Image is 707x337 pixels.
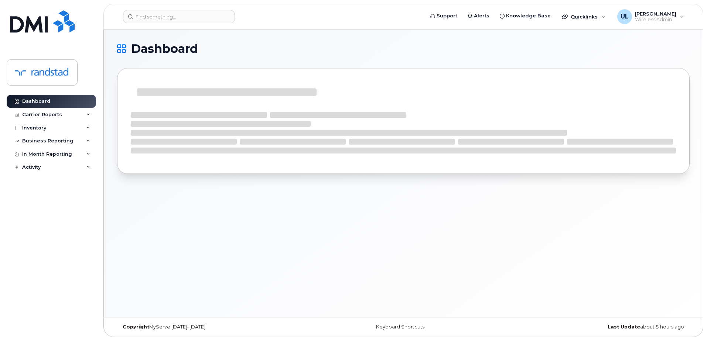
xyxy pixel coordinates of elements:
[376,324,424,330] a: Keyboard Shortcuts
[499,324,690,330] div: about 5 hours ago
[608,324,640,330] strong: Last Update
[131,43,198,54] span: Dashboard
[123,324,149,330] strong: Copyright
[117,324,308,330] div: MyServe [DATE]–[DATE]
